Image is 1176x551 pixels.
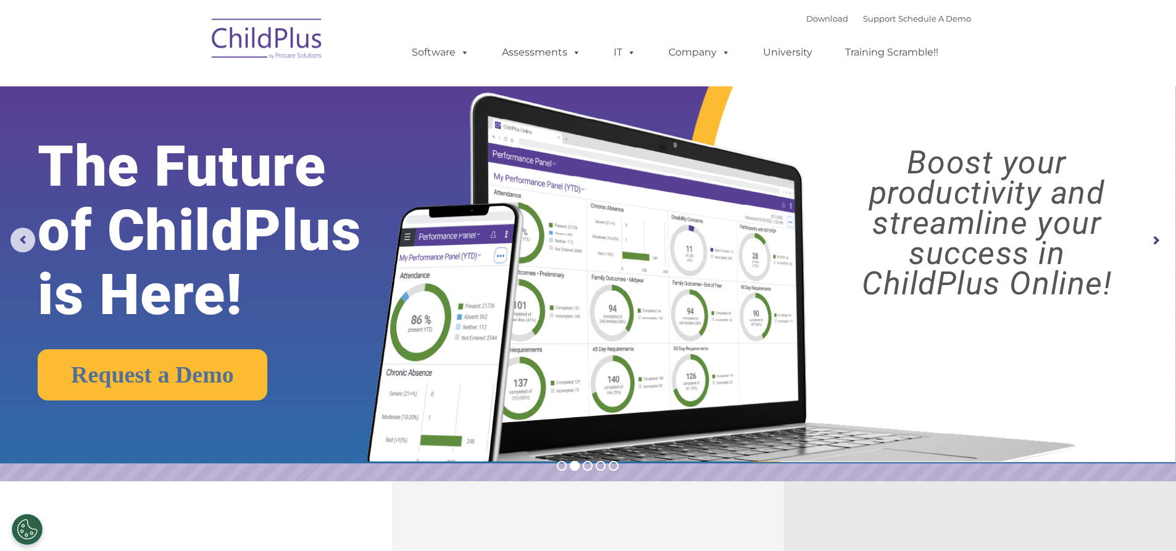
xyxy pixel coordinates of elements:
[806,14,971,23] font: |
[172,132,224,141] span: Phone number
[833,40,951,65] a: Training Scramble!!
[806,14,848,23] a: Download
[898,14,971,23] a: Schedule A Demo
[601,40,648,65] a: IT
[206,10,329,72] img: ChildPlus by Procare Solutions
[863,14,896,23] a: Support
[12,514,43,545] button: Cookies Settings
[399,40,482,65] a: Software
[751,40,825,65] a: University
[656,40,743,65] a: Company
[490,40,593,65] a: Assessments
[38,349,267,400] a: Request a Demo
[812,147,1161,299] rs-layer: Boost your productivity and streamline your success in ChildPlus Online!
[38,135,413,327] rs-layer: The Future of ChildPlus is Here!
[172,81,209,91] span: Last name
